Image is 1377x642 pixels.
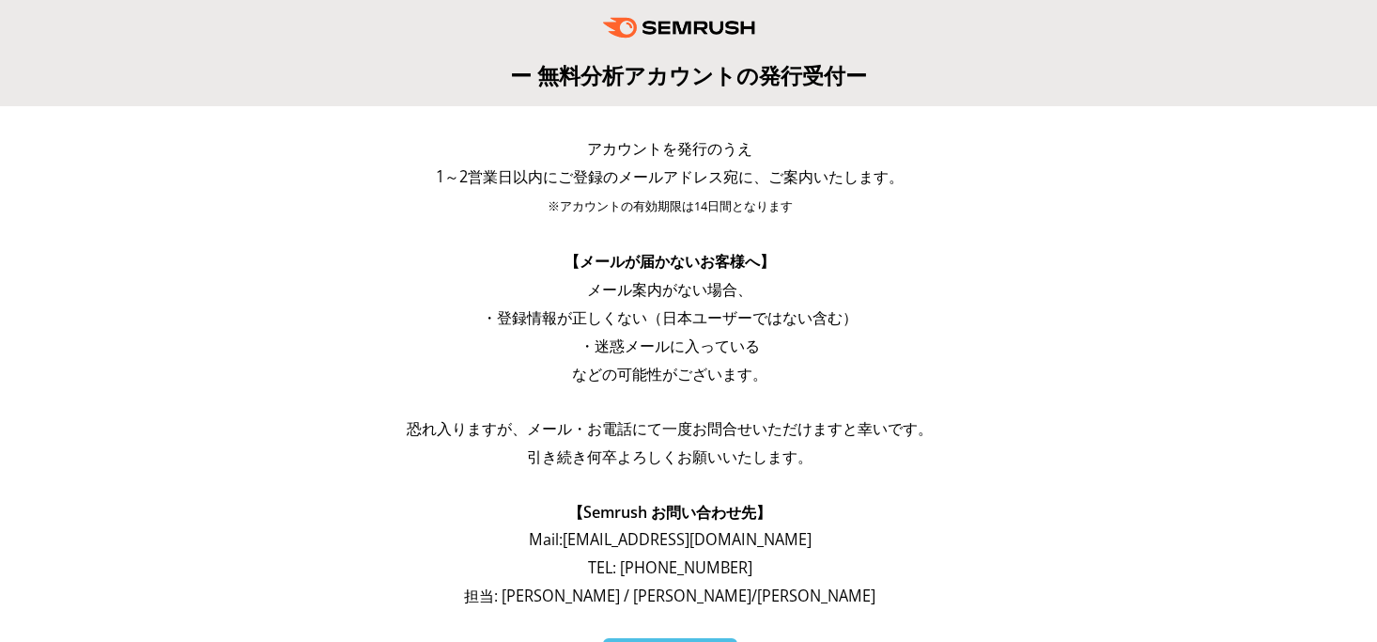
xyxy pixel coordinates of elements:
[587,138,752,159] span: アカウントを発行のうえ
[548,198,793,214] span: ※アカウントの有効期限は14日間となります
[510,60,867,90] span: ー 無料分析アカウントの発行受付ー
[482,307,858,328] span: ・登録情報が正しくない（日本ユーザーではない含む）
[464,586,875,606] span: 担当: [PERSON_NAME] / [PERSON_NAME]/[PERSON_NAME]
[588,557,752,578] span: TEL: [PHONE_NUMBER]
[568,502,771,523] span: 【Semrush お問い合わせ先】
[529,529,812,550] span: Mail: [EMAIL_ADDRESS][DOMAIN_NAME]
[572,364,767,384] span: などの可能性がございます。
[527,446,812,467] span: 引き続き何卒よろしくお願いいたします。
[580,336,760,356] span: ・迷惑メールに入っている
[587,279,752,300] span: メール案内がない場合、
[436,166,904,187] span: 1～2営業日以内にご登録のメールアドレス宛に、ご案内いたします。
[565,251,775,272] span: 【メールが届かないお客様へ】
[407,418,933,439] span: 恐れ入りますが、メール・お電話にて一度お問合せいただけますと幸いです。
